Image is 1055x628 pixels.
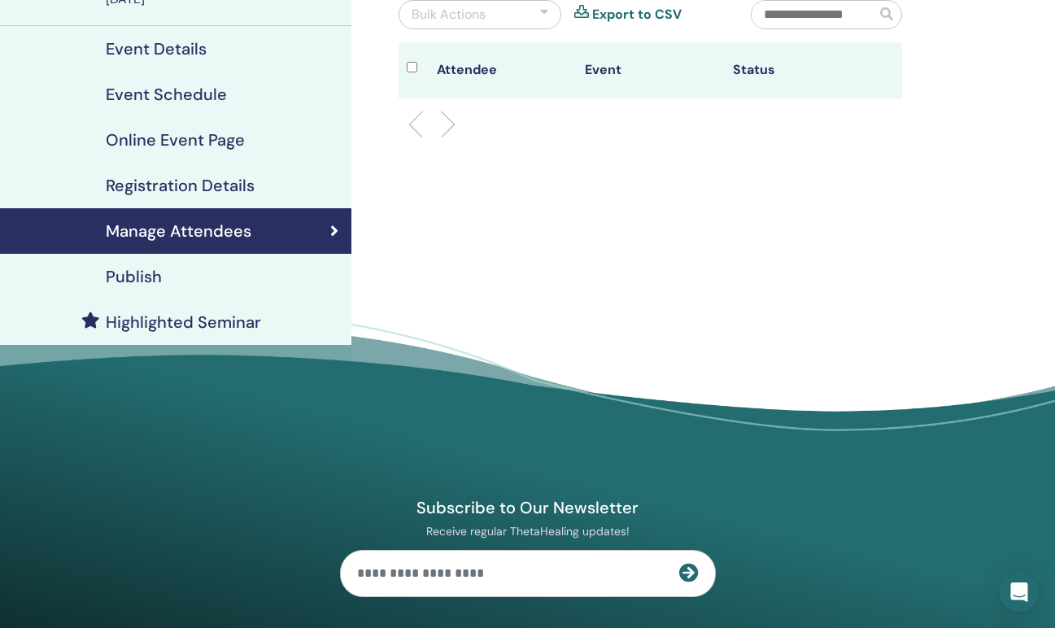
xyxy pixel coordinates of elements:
th: Status [725,42,873,98]
div: Open Intercom Messenger [1000,573,1039,612]
h4: Subscribe to Our Newsletter [340,497,716,518]
h4: Highlighted Seminar [106,312,261,332]
h4: Registration Details [106,176,255,195]
div: Bulk Actions [412,5,486,24]
h4: Event Details [106,39,207,59]
a: Export to CSV [592,5,682,24]
h4: Publish [106,267,162,286]
th: Attendee [429,42,577,98]
h4: Event Schedule [106,85,227,104]
p: Receive regular ThetaHealing updates! [340,524,716,539]
h4: Manage Attendees [106,221,251,241]
th: Event [577,42,725,98]
h4: Online Event Page [106,130,245,150]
